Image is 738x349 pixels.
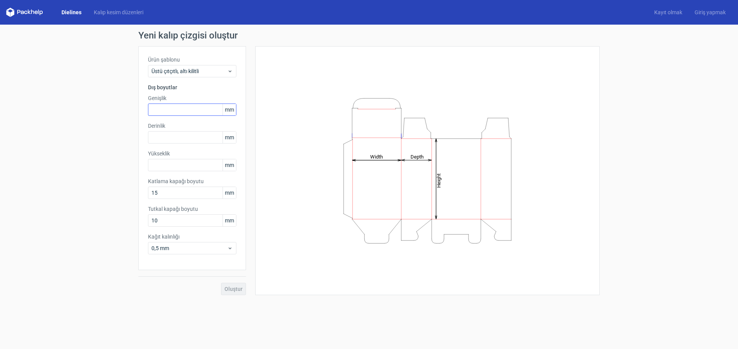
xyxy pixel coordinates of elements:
[225,190,234,196] font: mm
[151,68,199,74] font: Üstü çıtçıtlı, altı kilitli
[55,8,88,16] a: Dielines
[88,8,150,16] a: Kalıp kesim düzenleri
[225,162,234,168] font: mm
[411,154,424,159] tspan: Depth
[225,134,234,140] font: mm
[138,30,238,41] font: Yeni kalıp çizgisi oluştur
[94,9,143,15] font: Kalıp kesim düzenleri
[148,95,166,101] font: Genişlik
[370,154,383,159] tspan: Width
[654,9,682,15] font: Kayıt olmak
[648,8,688,16] a: Kayıt olmak
[148,57,180,63] font: Ürün şablonu
[148,178,204,184] font: Katlama kapağı boyutu
[148,206,198,212] font: Tutkal kapağı boyutu
[436,173,442,187] tspan: Height
[61,9,81,15] font: Dielines
[148,84,177,90] font: Dış boyutlar
[688,8,732,16] a: Giriş yapmak
[225,217,234,224] font: mm
[148,150,170,157] font: Yükseklik
[151,245,169,251] font: 0,5 mm
[148,234,180,240] font: Kağıt kalınlığı
[695,9,726,15] font: Giriş yapmak
[225,107,234,113] font: mm
[148,123,165,129] font: Derinlik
